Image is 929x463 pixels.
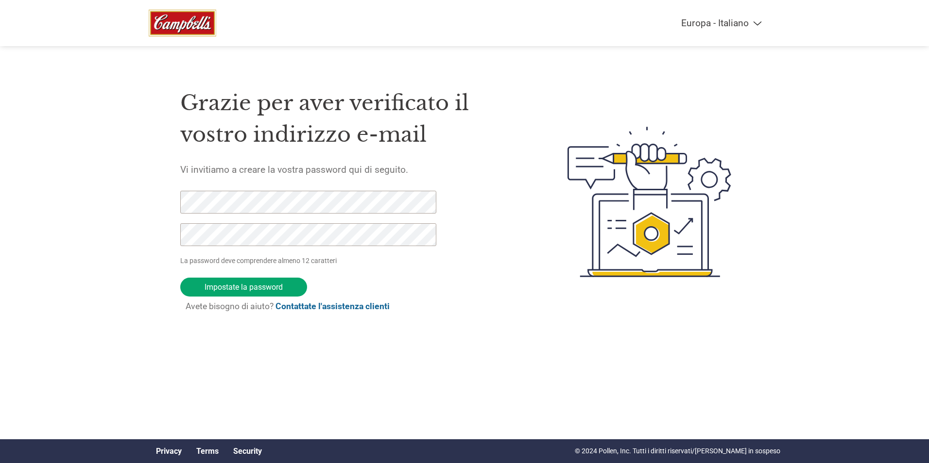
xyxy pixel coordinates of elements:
a: Contattate l'assistenza clienti [275,301,390,311]
h1: Grazie per aver verificato il vostro indirizzo e-mail [180,87,521,150]
a: Security [233,446,262,456]
h5: Vi invitiamo a creare la vostra password qui di seguito. [180,164,521,175]
span: Avete bisogno di aiuto? [186,301,390,311]
img: Campbell’s [149,10,216,36]
img: create-password [550,73,749,331]
p: La password deve comprendere almeno 12 caratteri [180,256,440,266]
p: © 2024 Pollen, Inc. Tutti i diritti riservati/[PERSON_NAME] in sospeso [575,446,780,456]
a: Terms [196,446,219,456]
input: Impostate la password [180,278,307,297]
a: Privacy [156,446,182,456]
